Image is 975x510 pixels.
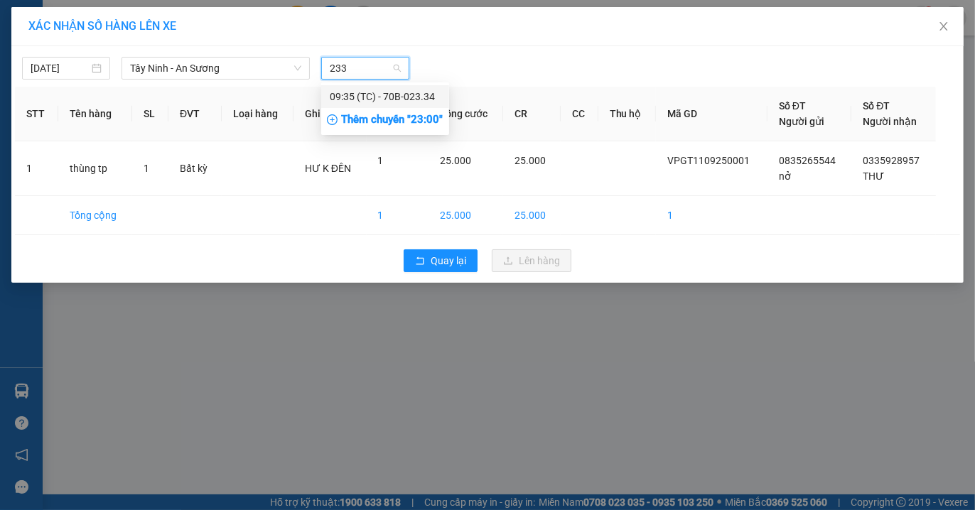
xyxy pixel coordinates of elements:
[779,170,791,182] span: nở
[440,155,471,166] span: 25.000
[28,19,176,33] span: XÁC NHẬN SỐ HÀNG LÊN XE
[656,87,767,141] th: Mã GD
[561,87,598,141] th: CC
[779,100,806,112] span: Số ĐT
[15,141,58,196] td: 1
[4,92,149,100] span: [PERSON_NAME]:
[305,163,351,174] span: HƯ K ĐỀN
[15,87,58,141] th: STT
[4,103,87,112] span: In ngày:
[293,64,302,72] span: down
[112,8,195,20] strong: ĐỒNG PHƯỚC
[863,155,920,166] span: 0335928957
[924,7,964,47] button: Close
[38,77,174,88] span: -----------------------------------------
[112,23,191,40] span: Bến xe [GEOGRAPHIC_DATA]
[5,9,68,71] img: logo
[863,100,890,112] span: Số ĐT
[779,116,824,127] span: Người gửi
[130,58,301,79] span: Tây Ninh - An Sương
[144,163,149,174] span: 1
[293,87,367,141] th: Ghi chú
[367,196,429,235] td: 1
[415,256,425,267] span: rollback
[429,87,503,141] th: Tổng cước
[863,116,917,127] span: Người nhận
[378,155,384,166] span: 1
[330,89,441,104] div: 09:35 (TC) - 70B-023.34
[429,196,503,235] td: 25.000
[31,103,87,112] span: 09:27:40 [DATE]
[515,155,546,166] span: 25.000
[503,196,560,235] td: 25.000
[431,253,466,268] span: Quay lại
[327,114,338,125] span: plus-circle
[132,87,168,141] th: SL
[938,21,949,32] span: close
[168,87,222,141] th: ĐVT
[31,60,89,76] input: 11/09/2025
[503,87,560,141] th: CR
[404,249,478,272] button: rollbackQuay lại
[863,170,884,182] span: THƯ
[168,141,222,196] td: Bất kỳ
[779,155,836,166] span: 0835265544
[71,90,149,101] span: VPGT1109250001
[598,87,657,141] th: Thu hộ
[58,87,132,141] th: Tên hàng
[321,108,449,132] div: Thêm chuyến " 23:00 "
[58,196,132,235] td: Tổng cộng
[112,43,195,60] span: 01 Võ Văn Truyện, KP.1, Phường 2
[222,87,293,141] th: Loại hàng
[667,155,750,166] span: VPGT1109250001
[112,63,174,72] span: Hotline: 19001152
[656,196,767,235] td: 1
[492,249,571,272] button: uploadLên hàng
[58,141,132,196] td: thùng tp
